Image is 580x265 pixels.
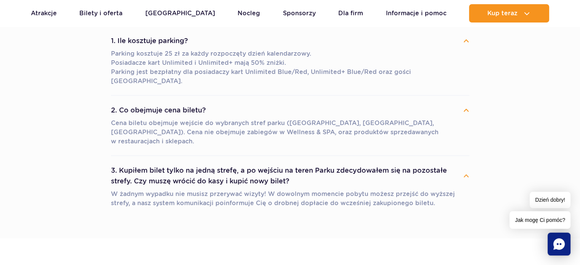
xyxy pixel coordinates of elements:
[79,4,122,22] a: Bilety i oferta
[111,119,469,146] p: Cena biletu obejmuje wejście do wybranych stref parku ([GEOGRAPHIC_DATA], [GEOGRAPHIC_DATA], [GEO...
[548,233,570,255] div: Chat
[31,4,57,22] a: Atrakcje
[111,162,469,190] button: 3. Kupiłem bilet tylko na jedną strefę, a po wejściu na teren Parku zdecydowałem się na pozostałe...
[530,192,570,208] span: Dzień dobry!
[111,49,469,86] p: Parking kosztuje 25 zł za każdy rozpoczęty dzień kalendarzowy. Posiadacze kart Unlimited i Unlimi...
[487,10,517,17] span: Kup teraz
[469,4,549,22] button: Kup teraz
[338,4,363,22] a: Dla firm
[111,190,469,208] p: W żadnym wypadku nie musisz przerywać wizyty! W dowolnym momencie pobytu możesz przejść do wyższe...
[509,211,570,229] span: Jak mogę Ci pomóc?
[111,32,469,49] button: 1. Ile kosztuje parking?
[145,4,215,22] a: [GEOGRAPHIC_DATA]
[111,102,469,119] button: 2. Co obejmuje cena biletu?
[386,4,447,22] a: Informacje i pomoc
[283,4,316,22] a: Sponsorzy
[238,4,260,22] a: Nocleg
